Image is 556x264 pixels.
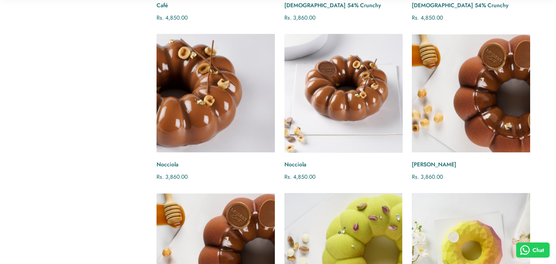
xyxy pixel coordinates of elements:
[284,173,315,181] span: Rs. 4,850.00
[284,34,403,152] a: Nocciola
[516,242,550,258] button: Chat
[284,1,403,10] a: [DEMOGRAPHIC_DATA] 54% Crunchy
[533,246,544,254] span: Chat
[412,160,530,169] a: [PERSON_NAME]
[157,173,188,181] span: Rs. 3,860.00
[284,14,315,22] span: Rs. 3,860.00
[284,160,403,169] a: Nocciola
[412,34,530,152] a: Nocciola Caramel
[412,14,443,22] span: Rs. 4,850.00
[412,1,530,10] a: [DEMOGRAPHIC_DATA] 54% Crunchy
[157,34,275,152] a: Nocciola
[412,173,443,181] span: Rs. 3,860.00
[278,28,408,158] img: Nocciola
[157,14,188,22] span: Rs. 4,850.00
[157,160,275,169] a: Nocciola
[157,1,275,10] a: Café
